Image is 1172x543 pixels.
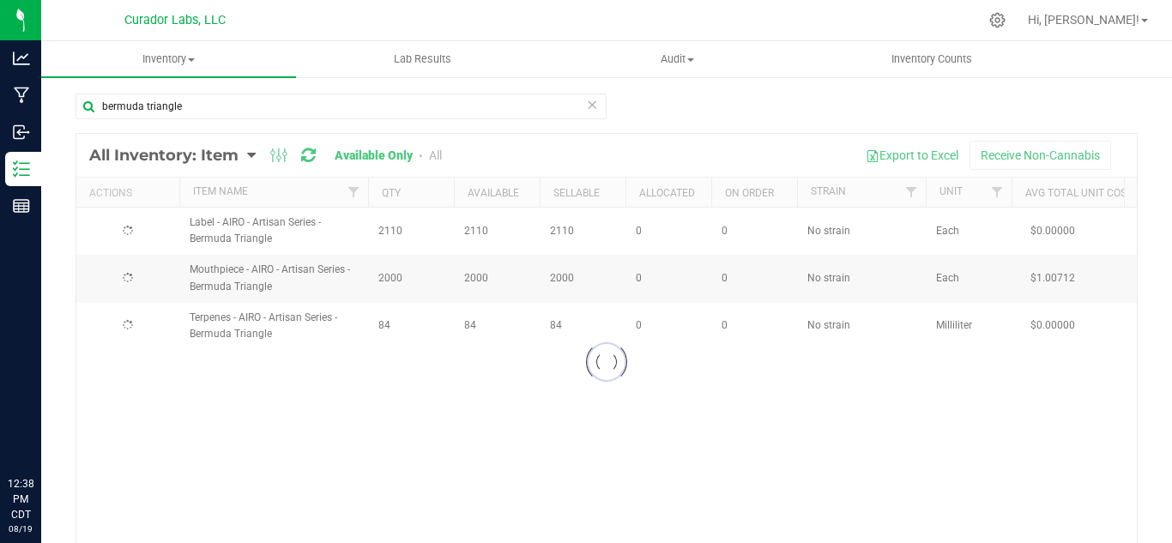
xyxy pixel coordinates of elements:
[13,124,30,141] inline-svg: Inbound
[805,41,1060,77] a: Inventory Counts
[41,41,296,77] a: Inventory
[13,87,30,104] inline-svg: Manufacturing
[550,41,805,77] a: Audit
[8,476,33,522] p: 12:38 PM CDT
[1028,13,1139,27] span: Hi, [PERSON_NAME]!
[987,12,1008,28] div: Manage settings
[296,41,551,77] a: Lab Results
[76,94,607,119] input: Search Item Name, Retail Display Name, SKU, Part Number...
[124,13,226,27] span: Curador Labs, LLC
[8,522,33,535] p: 08/19
[13,197,30,214] inline-svg: Reports
[868,51,995,67] span: Inventory Counts
[13,50,30,67] inline-svg: Analytics
[13,160,30,178] inline-svg: Inventory
[371,51,474,67] span: Lab Results
[586,94,598,116] span: Clear
[551,51,804,67] span: Audit
[41,51,296,67] span: Inventory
